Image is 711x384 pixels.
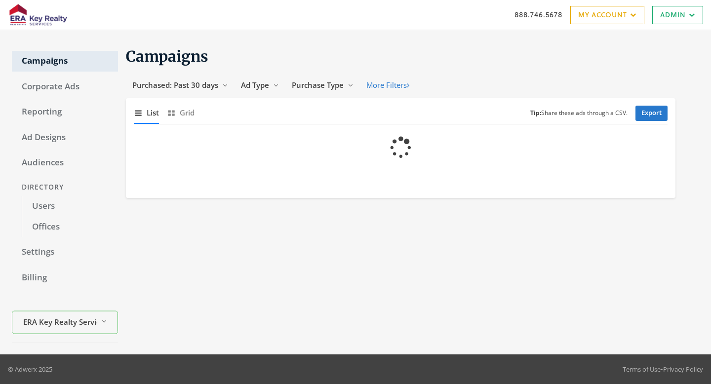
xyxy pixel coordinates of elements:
[285,76,360,94] button: Purchase Type
[12,51,118,72] a: Campaigns
[241,80,269,90] span: Ad Type
[623,364,703,374] div: •
[167,102,195,123] button: Grid
[8,2,69,27] img: Adwerx
[530,109,541,117] b: Tip:
[360,76,416,94] button: More Filters
[12,311,118,334] button: ERA Key Realty Services
[147,107,159,118] span: List
[663,365,703,374] a: Privacy Policy
[12,153,118,173] a: Audiences
[126,47,208,66] span: Campaigns
[635,106,668,121] a: Export
[8,364,52,374] p: © Adwerx 2025
[134,102,159,123] button: List
[652,6,703,24] a: Admin
[22,217,118,237] a: Offices
[530,109,628,118] small: Share these ads through a CSV.
[292,80,344,90] span: Purchase Type
[22,196,118,217] a: Users
[23,316,97,327] span: ERA Key Realty Services
[514,9,562,20] a: 888.746.5678
[12,178,118,196] div: Directory
[180,107,195,118] span: Grid
[12,268,118,288] a: Billing
[12,242,118,263] a: Settings
[12,127,118,148] a: Ad Designs
[126,76,235,94] button: Purchased: Past 30 days
[12,102,118,122] a: Reporting
[570,6,644,24] a: My Account
[132,80,218,90] span: Purchased: Past 30 days
[623,365,661,374] a: Terms of Use
[12,77,118,97] a: Corporate Ads
[235,76,285,94] button: Ad Type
